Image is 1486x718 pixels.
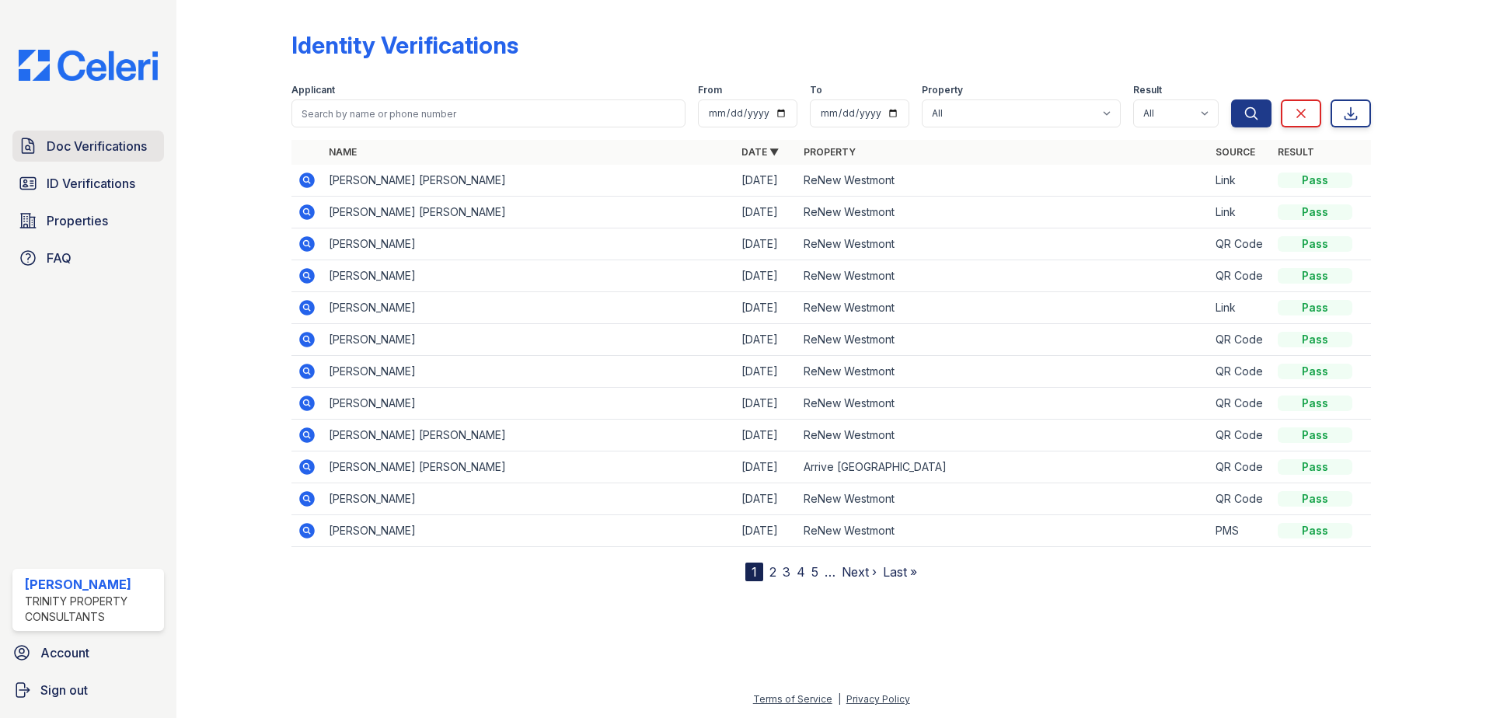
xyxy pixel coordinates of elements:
div: Identity Verifications [291,31,518,59]
td: [PERSON_NAME] [PERSON_NAME] [323,197,735,228]
a: Result [1278,146,1314,158]
td: [DATE] [735,483,797,515]
span: FAQ [47,249,72,267]
div: Pass [1278,364,1352,379]
td: QR Code [1209,324,1271,356]
td: [PERSON_NAME] [323,515,735,547]
div: Pass [1278,396,1352,411]
td: QR Code [1209,260,1271,292]
div: Pass [1278,173,1352,188]
td: [DATE] [735,388,797,420]
td: [DATE] [735,197,797,228]
div: Pass [1278,204,1352,220]
span: Properties [47,211,108,230]
a: Property [804,146,856,158]
a: FAQ [12,242,164,274]
td: Link [1209,165,1271,197]
div: Pass [1278,459,1352,475]
td: [PERSON_NAME] [323,356,735,388]
td: [DATE] [735,515,797,547]
td: QR Code [1209,483,1271,515]
a: 5 [811,564,818,580]
td: [DATE] [735,324,797,356]
td: [PERSON_NAME] [323,260,735,292]
td: ReNew Westmont [797,292,1210,324]
a: Name [329,146,357,158]
td: ReNew Westmont [797,324,1210,356]
td: ReNew Westmont [797,356,1210,388]
div: Trinity Property Consultants [25,594,158,625]
td: QR Code [1209,356,1271,388]
span: ID Verifications [47,174,135,193]
td: ReNew Westmont [797,228,1210,260]
td: [PERSON_NAME] [323,228,735,260]
td: [PERSON_NAME] [PERSON_NAME] [323,451,735,483]
td: ReNew Westmont [797,515,1210,547]
td: [PERSON_NAME] [PERSON_NAME] [323,165,735,197]
a: Terms of Service [753,693,832,705]
td: Link [1209,292,1271,324]
a: 2 [769,564,776,580]
label: From [698,84,722,96]
td: [DATE] [735,260,797,292]
a: Properties [12,205,164,236]
div: Pass [1278,332,1352,347]
td: [DATE] [735,165,797,197]
a: 4 [797,564,805,580]
span: Sign out [40,681,88,699]
a: Privacy Policy [846,693,910,705]
div: Pass [1278,523,1352,538]
label: Applicant [291,84,335,96]
div: Pass [1278,268,1352,284]
a: ID Verifications [12,168,164,199]
div: [PERSON_NAME] [25,575,158,594]
td: QR Code [1209,420,1271,451]
td: Arrive [GEOGRAPHIC_DATA] [797,451,1210,483]
a: Date ▼ [741,146,779,158]
a: 3 [783,564,790,580]
a: Next › [842,564,877,580]
td: [DATE] [735,356,797,388]
td: QR Code [1209,228,1271,260]
td: [PERSON_NAME] [323,388,735,420]
span: Account [40,643,89,662]
div: | [838,693,841,705]
img: CE_Logo_Blue-a8612792a0a2168367f1c8372b55b34899dd931a85d93a1a3d3e32e68fde9ad4.png [6,50,170,81]
td: Link [1209,197,1271,228]
label: Property [922,84,963,96]
div: Pass [1278,427,1352,443]
td: [DATE] [735,228,797,260]
input: Search by name or phone number [291,99,685,127]
a: Last » [883,564,917,580]
td: ReNew Westmont [797,420,1210,451]
td: [DATE] [735,451,797,483]
div: 1 [745,563,763,581]
a: Source [1216,146,1255,158]
label: Result [1133,84,1162,96]
a: Doc Verifications [12,131,164,162]
td: ReNew Westmont [797,165,1210,197]
td: [DATE] [735,292,797,324]
td: QR Code [1209,451,1271,483]
td: QR Code [1209,388,1271,420]
a: Sign out [6,674,170,706]
div: Pass [1278,236,1352,252]
td: [PERSON_NAME] [323,483,735,515]
div: Pass [1278,491,1352,507]
span: … [825,563,835,581]
td: PMS [1209,515,1271,547]
span: Doc Verifications [47,137,147,155]
div: Pass [1278,300,1352,315]
a: Account [6,637,170,668]
td: ReNew Westmont [797,483,1210,515]
td: ReNew Westmont [797,260,1210,292]
td: ReNew Westmont [797,197,1210,228]
label: To [810,84,822,96]
td: [PERSON_NAME] [PERSON_NAME] [323,420,735,451]
td: [PERSON_NAME] [323,292,735,324]
td: ReNew Westmont [797,388,1210,420]
td: [PERSON_NAME] [323,324,735,356]
td: [DATE] [735,420,797,451]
